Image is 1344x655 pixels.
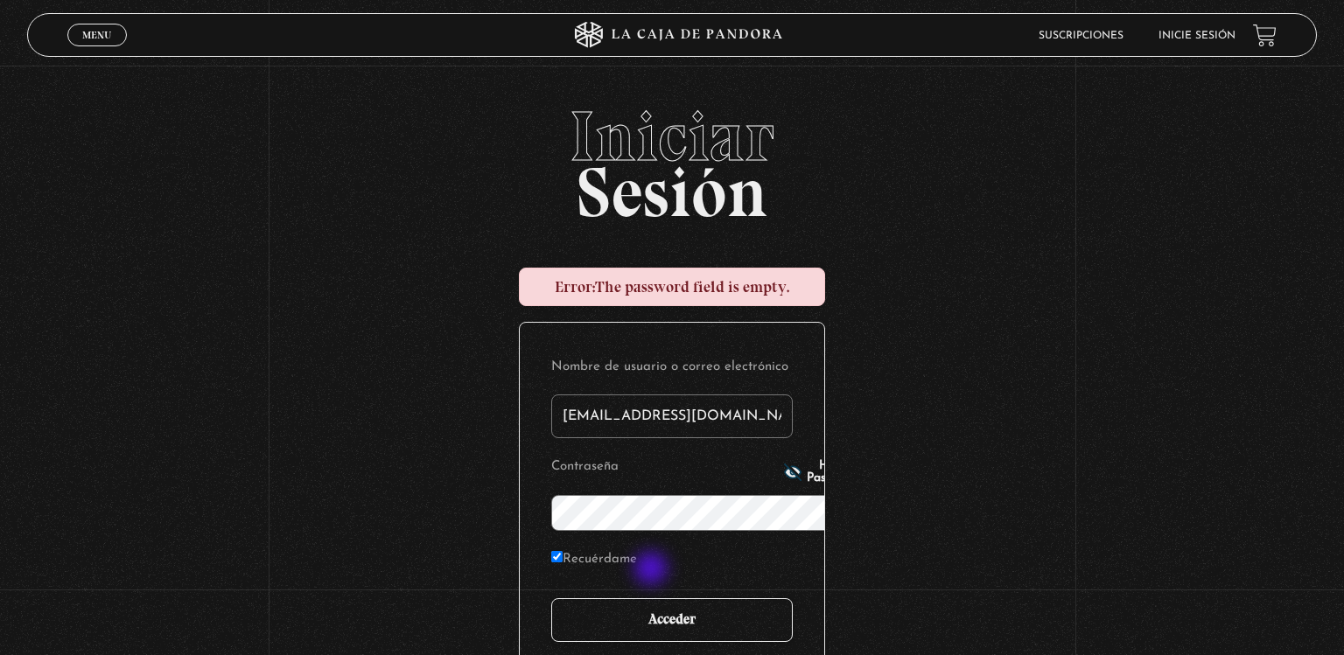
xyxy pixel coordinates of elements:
[807,460,857,484] span: Hide Password
[555,277,595,296] strong: Error:
[1253,23,1277,46] a: View your shopping cart
[551,551,563,562] input: Recuérdame
[551,354,793,381] label: Nombre de usuario o correo electrónico
[551,454,779,481] label: Contraseña
[82,30,111,40] span: Menu
[27,101,1318,213] h2: Sesión
[1158,31,1235,41] a: Inicie sesión
[551,547,637,574] label: Recuérdame
[519,268,825,306] div: The password field is empty.
[551,598,793,642] input: Acceder
[1039,31,1123,41] a: Suscripciones
[784,460,857,484] button: Hide Password
[27,101,1318,171] span: Iniciar
[77,45,118,57] span: Cerrar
